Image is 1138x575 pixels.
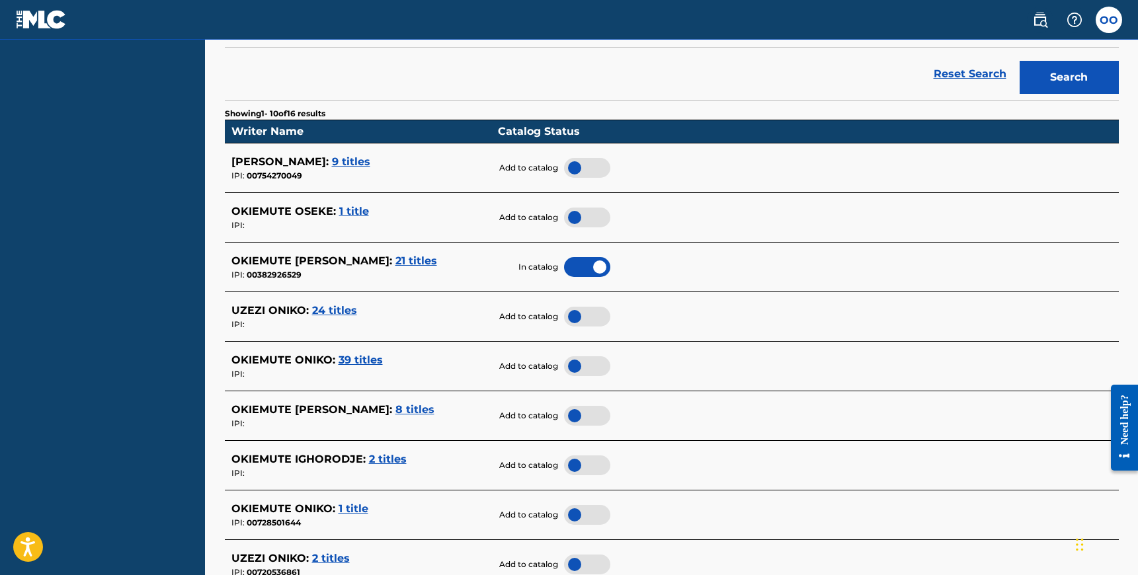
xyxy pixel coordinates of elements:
span: 39 titles [339,354,383,366]
span: OKIEMUTE ONIKO : [231,354,335,366]
img: MLC Logo [16,10,67,29]
iframe: Resource Center [1101,375,1138,481]
span: OKIEMUTE IGHORODJE : [231,453,366,465]
span: Add to catalog [499,410,558,422]
span: IPI: [231,468,245,478]
p: Showing 1 - 10 of 16 results [225,108,325,120]
span: IPI: [231,171,245,180]
div: 00754270049 [231,170,491,182]
span: IPI: [231,517,245,527]
span: 1 title [339,502,368,515]
span: IPI: [231,369,245,379]
span: Add to catalog [499,311,558,323]
span: 21 titles [395,254,437,267]
span: Add to catalog [499,459,558,471]
div: Drag [1076,525,1084,564]
span: OKIEMUTE ONIKO : [231,502,335,515]
div: 00728501644 [231,517,491,529]
span: UZEZI ONIKO : [231,304,309,317]
span: OKIEMUTE [PERSON_NAME] : [231,254,392,267]
a: Public Search [1027,7,1053,33]
span: Add to catalog [499,360,558,372]
td: Catalog Status [491,120,1112,143]
span: In catalog [518,261,558,273]
span: 2 titles [369,453,407,465]
span: [PERSON_NAME] : [231,155,329,168]
div: 00382926529 [231,269,491,281]
div: Help [1061,7,1088,33]
span: 24 titles [312,304,357,317]
iframe: Chat Widget [1072,512,1138,575]
button: Search [1020,61,1119,94]
span: IPI: [231,418,245,428]
td: Writer Name [225,120,491,143]
span: Add to catalog [499,558,558,570]
span: IPI: [231,319,245,329]
span: Add to catalog [499,211,558,223]
span: IPI: [231,220,245,230]
span: OKIEMUTE OSEKE : [231,205,336,217]
span: OKIEMUTE [PERSON_NAME] : [231,403,392,416]
span: 9 titles [332,155,370,168]
div: User Menu [1096,7,1122,33]
span: IPI: [231,270,245,280]
span: 1 title [339,205,369,217]
img: help [1067,12,1082,28]
span: Add to catalog [499,509,558,521]
span: UZEZI ONIKO : [231,552,309,564]
span: Add to catalog [499,162,558,174]
a: Reset Search [927,59,1013,89]
span: 8 titles [395,403,434,416]
img: search [1032,12,1048,28]
span: 2 titles [312,552,350,564]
